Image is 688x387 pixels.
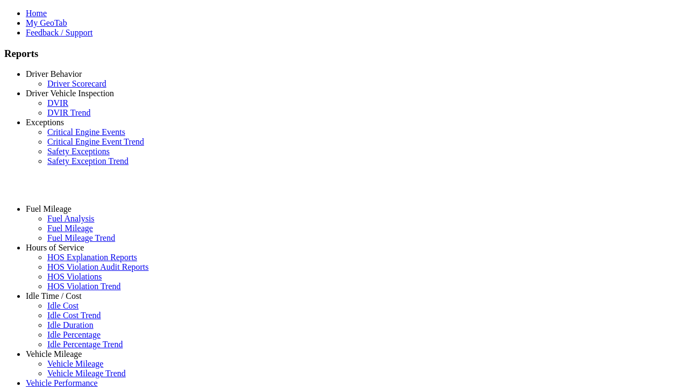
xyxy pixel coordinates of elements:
[47,262,149,271] a: HOS Violation Audit Reports
[47,156,128,166] a: Safety Exception Trend
[26,9,47,18] a: Home
[26,243,84,252] a: Hours of Service
[47,108,90,117] a: DVIR Trend
[47,359,103,368] a: Vehicle Mileage
[47,127,125,137] a: Critical Engine Events
[47,147,110,156] a: Safety Exceptions
[26,89,114,98] a: Driver Vehicle Inspection
[47,98,68,107] a: DVIR
[47,233,115,242] a: Fuel Mileage Trend
[47,224,93,233] a: Fuel Mileage
[26,69,82,78] a: Driver Behavior
[47,330,101,339] a: Idle Percentage
[26,291,82,300] a: Idle Time / Cost
[47,79,106,88] a: Driver Scorecard
[26,118,64,127] a: Exceptions
[47,253,137,262] a: HOS Explanation Reports
[47,340,123,349] a: Idle Percentage Trend
[47,137,144,146] a: Critical Engine Event Trend
[47,369,126,378] a: Vehicle Mileage Trend
[4,48,684,60] h3: Reports
[26,18,67,27] a: My GeoTab
[26,204,71,213] a: Fuel Mileage
[26,28,92,37] a: Feedback / Support
[47,214,95,223] a: Fuel Analysis
[47,301,78,310] a: Idle Cost
[47,320,94,329] a: Idle Duration
[47,282,121,291] a: HOS Violation Trend
[26,349,82,359] a: Vehicle Mileage
[47,272,102,281] a: HOS Violations
[47,311,101,320] a: Idle Cost Trend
